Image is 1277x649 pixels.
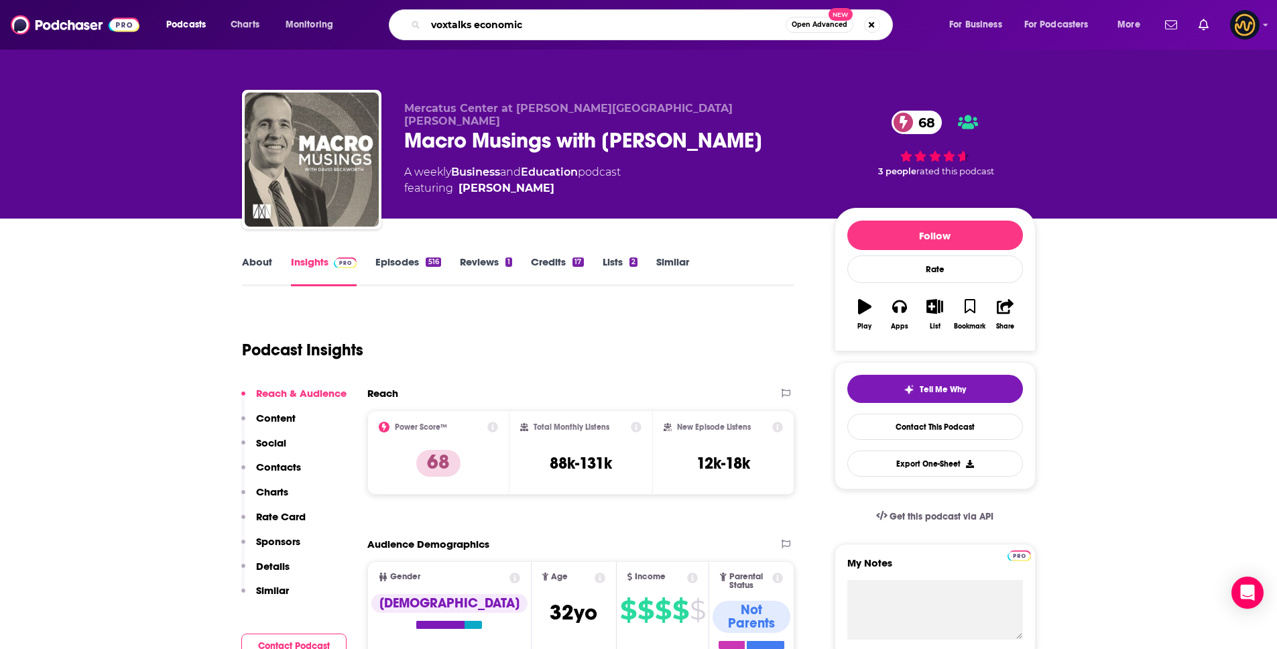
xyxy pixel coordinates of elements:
button: Bookmark [953,290,987,339]
a: Get this podcast via API [865,500,1005,533]
a: Contact This Podcast [847,414,1023,440]
span: $ [672,599,688,621]
button: Open AdvancedNew [786,17,853,33]
img: Podchaser Pro [334,257,357,268]
a: Lists2 [603,255,637,286]
span: Income [635,573,666,581]
button: tell me why sparkleTell Me Why [847,375,1023,403]
h2: Audience Demographics [367,538,489,550]
div: 1 [505,257,512,267]
div: List [930,322,940,331]
a: Education [521,166,578,178]
span: 68 [905,111,942,134]
a: Reviews1 [460,255,512,286]
span: $ [690,599,705,621]
span: More [1117,15,1140,34]
button: Export One-Sheet [847,451,1023,477]
div: Bookmark [954,322,985,331]
p: Reach & Audience [256,387,347,400]
div: Open Intercom Messenger [1231,577,1264,609]
span: Get this podcast via API [890,511,993,522]
div: 17 [572,257,583,267]
button: Reach & Audience [241,387,347,412]
button: open menu [1108,14,1157,36]
button: Social [241,436,286,461]
button: Similar [241,584,289,609]
a: Show notifications dropdown [1193,13,1214,36]
span: New [829,8,853,21]
span: Charts [231,15,259,34]
button: Details [241,560,290,585]
a: InsightsPodchaser Pro [291,255,357,286]
span: 3 people [878,166,916,176]
div: 68 3 peoplerated this podcast [835,102,1036,185]
span: Mercatus Center at [PERSON_NAME][GEOGRAPHIC_DATA][PERSON_NAME] [404,102,733,127]
button: Contacts [241,461,301,485]
button: open menu [276,14,351,36]
button: open menu [157,14,223,36]
span: $ [620,599,636,621]
div: Play [857,322,871,331]
span: 32 yo [550,599,597,626]
div: A weekly podcast [404,164,621,196]
a: Similar [656,255,689,286]
button: Show profile menu [1230,10,1260,40]
a: Episodes516 [375,255,440,286]
span: and [500,166,521,178]
a: Charts [222,14,267,36]
h1: Podcast Insights [242,340,363,360]
a: Show notifications dropdown [1160,13,1182,36]
span: featuring [404,180,621,196]
p: Similar [256,584,289,597]
div: Search podcasts, credits, & more... [402,9,906,40]
p: Details [256,560,290,573]
a: About [242,255,272,286]
span: Parental Status [729,573,770,590]
span: Open Advanced [792,21,847,28]
button: Follow [847,221,1023,250]
img: Macro Musings with David Beckworth [245,93,379,227]
h2: Total Monthly Listens [534,422,609,432]
p: Charts [256,485,288,498]
span: Podcasts [166,15,206,34]
button: Play [847,290,882,339]
p: Social [256,436,286,449]
span: Gender [390,573,420,581]
button: Rate Card [241,510,306,535]
span: $ [637,599,654,621]
div: [DEMOGRAPHIC_DATA] [371,594,528,613]
button: Content [241,412,296,436]
img: User Profile [1230,10,1260,40]
span: Age [551,573,568,581]
span: rated this podcast [916,166,994,176]
h2: New Episode Listens [677,422,751,432]
h3: 88k-131k [550,453,612,473]
span: $ [655,599,671,621]
span: For Business [949,15,1002,34]
img: tell me why sparkle [904,384,914,395]
div: 516 [426,257,440,267]
p: Contacts [256,461,301,473]
h2: Power Score™ [395,422,447,432]
p: Sponsors [256,535,300,548]
h3: 12k-18k [696,453,750,473]
img: Podchaser Pro [1008,550,1031,561]
button: List [917,290,952,339]
button: open menu [1016,14,1108,36]
button: Charts [241,485,288,510]
div: Share [996,322,1014,331]
a: Business [451,166,500,178]
button: Share [987,290,1022,339]
p: Content [256,412,296,424]
a: Pro website [1008,548,1031,561]
div: Rate [847,255,1023,283]
a: 68 [892,111,942,134]
button: Apps [882,290,917,339]
span: Logged in as LowerStreet [1230,10,1260,40]
p: 68 [416,450,461,477]
div: Apps [891,322,908,331]
button: open menu [940,14,1019,36]
img: Podchaser - Follow, Share and Rate Podcasts [11,12,139,38]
